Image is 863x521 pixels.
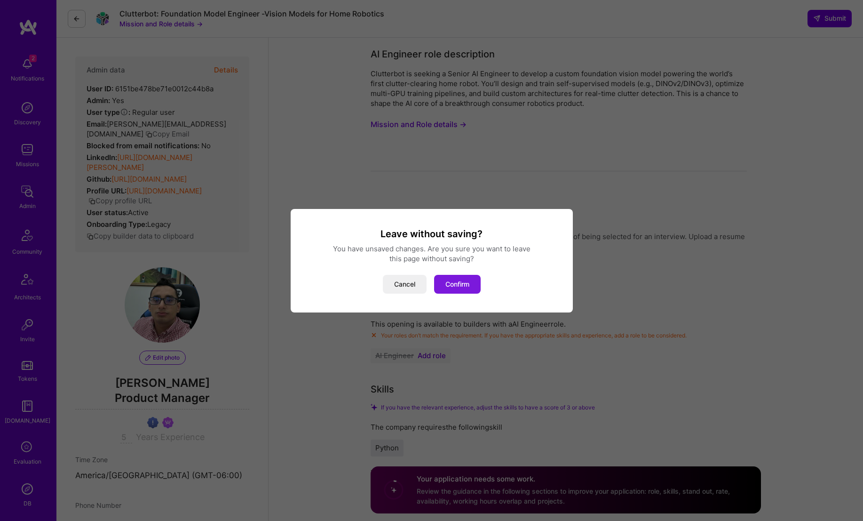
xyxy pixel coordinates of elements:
[302,244,562,254] div: You have unsaved changes. Are you sure you want to leave
[302,254,562,264] div: this page without saving?
[383,275,427,294] button: Cancel
[434,275,481,294] button: Confirm
[302,228,562,240] h3: Leave without saving?
[291,209,573,313] div: modal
